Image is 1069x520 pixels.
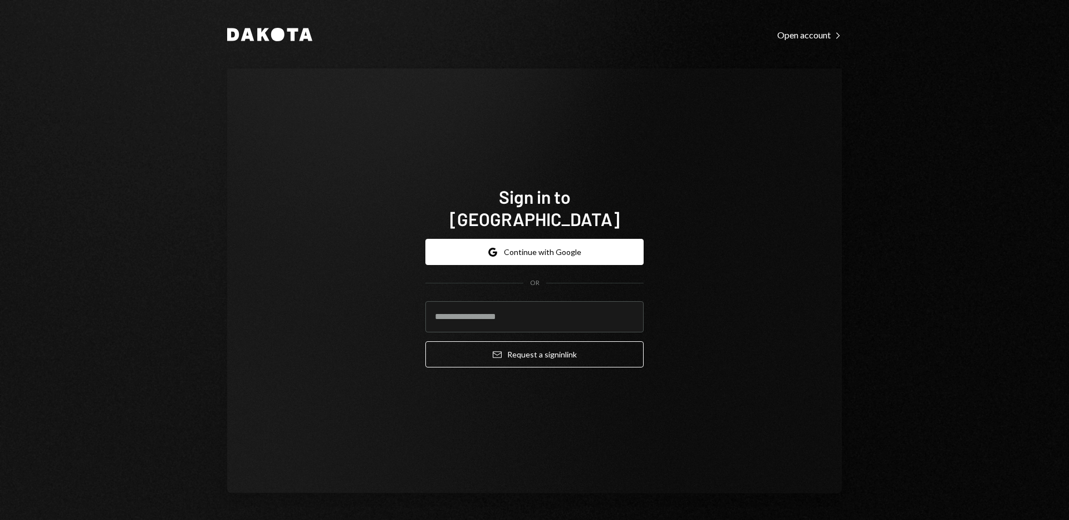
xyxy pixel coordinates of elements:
[425,341,644,367] button: Request a signinlink
[425,185,644,230] h1: Sign in to [GEOGRAPHIC_DATA]
[425,239,644,265] button: Continue with Google
[777,28,842,41] a: Open account
[777,30,842,41] div: Open account
[530,278,540,288] div: OR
